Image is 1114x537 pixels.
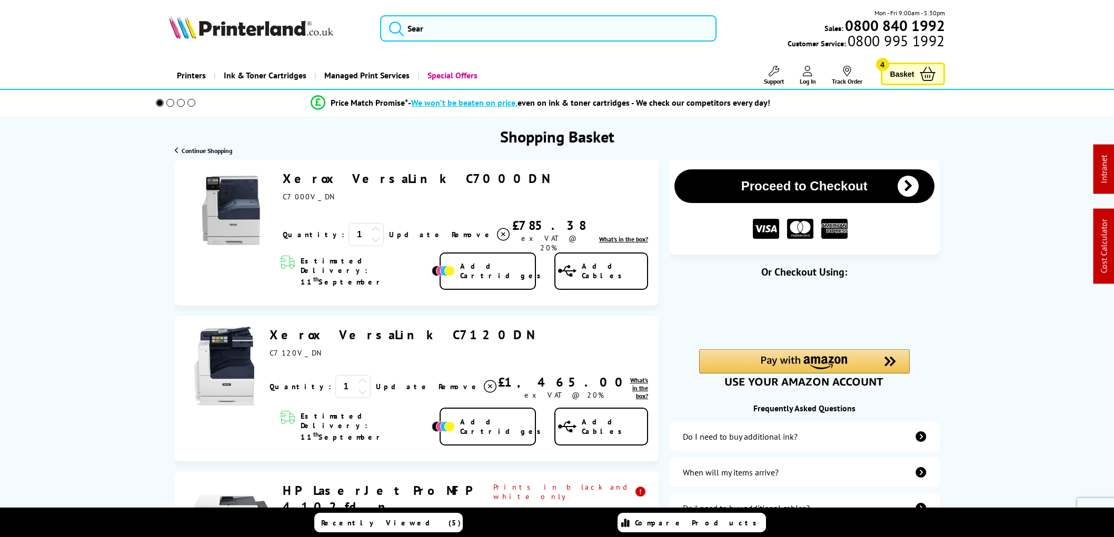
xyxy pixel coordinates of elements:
[683,467,779,478] div: When will my items arrive?
[389,230,443,239] a: Update
[683,431,798,442] div: Do I need to buy additional ink?
[301,411,429,442] span: Estimated Delivery: 11 September
[832,66,862,85] a: Track Order
[380,15,717,42] input: Sear
[313,275,319,283] sup: th
[511,217,586,234] div: £785.38
[270,327,535,343] a: Xerox VersaLink C7120DN
[669,493,940,523] a: additional-cables
[846,36,944,46] span: 0800 995 1992
[876,58,889,71] span: 4
[314,513,463,532] a: Recently Viewed (5)
[452,230,493,239] span: Remove
[524,390,604,400] span: ex VAT @ 20%
[314,62,417,89] a: Managed Print Services
[845,16,945,35] b: 0800 840 1992
[175,147,232,155] a: Continue Shopping
[800,77,816,85] span: Log In
[630,376,648,400] a: lnk_inthebox
[582,417,647,436] span: Add Cables
[618,513,766,532] a: Compare Products
[439,382,480,391] span: Remove
[874,8,945,18] span: Mon - Fri 9:00am - 5:30pm
[432,421,455,432] img: Add Cartridges
[599,235,648,243] a: lnk_inthebox
[411,97,518,108] span: We won’t be beaten on price,
[699,349,910,386] div: Amazon Pay - Use your Amazon account
[630,376,648,400] span: What's in the box?
[881,63,945,85] a: Basket 4
[824,23,843,33] span: Sales:
[169,62,214,89] a: Printers
[214,62,314,89] a: Ink & Toner Cartridges
[182,147,232,155] span: Continue Shopping
[699,296,910,331] iframe: PayPal
[843,21,945,31] a: 0800 840 1992
[283,170,551,187] a: Xerox VersaLink C7000DN
[283,192,333,201] span: C7000V_DN
[270,382,331,391] span: Quantity:
[460,417,546,436] span: Add Cartridges
[169,16,366,41] a: Printerland Logo
[376,382,430,391] a: Update
[331,97,408,108] span: Price Match Promise*
[452,227,511,242] a: Delete item from your basket
[764,66,784,85] a: Support
[283,482,471,515] a: HP LaserJet Pro MFP 4102fdn
[432,266,455,276] img: Add Cartridges
[683,503,810,513] div: Do I need to buy additional cables?
[500,126,614,147] h1: Shopping Basket
[521,234,576,252] span: ex VAT @ 20%
[321,518,461,528] span: Recently Viewed (5)
[788,36,944,48] span: Customer Service:
[753,219,779,239] img: VISA
[1099,219,1109,273] a: Cost Calculator
[764,77,784,85] span: Support
[141,94,940,112] li: modal_Promise
[417,62,485,89] a: Special Offers
[635,518,762,528] span: Compare Products
[270,348,320,358] span: C7120V_DN
[439,379,498,394] a: Delete item from your basket
[669,265,940,279] div: Or Checkout Using:
[599,235,648,243] span: What's in the box?
[283,230,344,239] span: Quantity:
[408,97,770,108] div: - even on ink & toner cartridges - We check our competitors every day!
[800,66,816,85] a: Log In
[498,374,630,390] div: £1,465.00
[313,430,319,438] sup: th
[301,256,429,287] span: Estimated Delivery: 11 September
[674,169,934,203] button: Proceed to Checkout
[821,219,848,239] img: American Express
[890,67,914,81] span: Basket
[169,16,333,39] img: Printerland Logo
[669,422,940,451] a: additional-ink
[185,327,264,406] img: Xerox VersaLink C7120DN
[192,171,271,250] img: Xerox VersaLink C7000DN
[582,261,647,280] span: Add Cables
[1099,155,1109,184] a: Intranet
[787,219,813,239] img: MASTER CARD
[669,403,940,413] div: Frequently Asked Questions
[669,458,940,487] a: items-arrive
[460,261,546,280] span: Add Cartridges
[493,482,648,501] span: Prints in black and white only
[224,62,306,89] span: Ink & Toner Cartridges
